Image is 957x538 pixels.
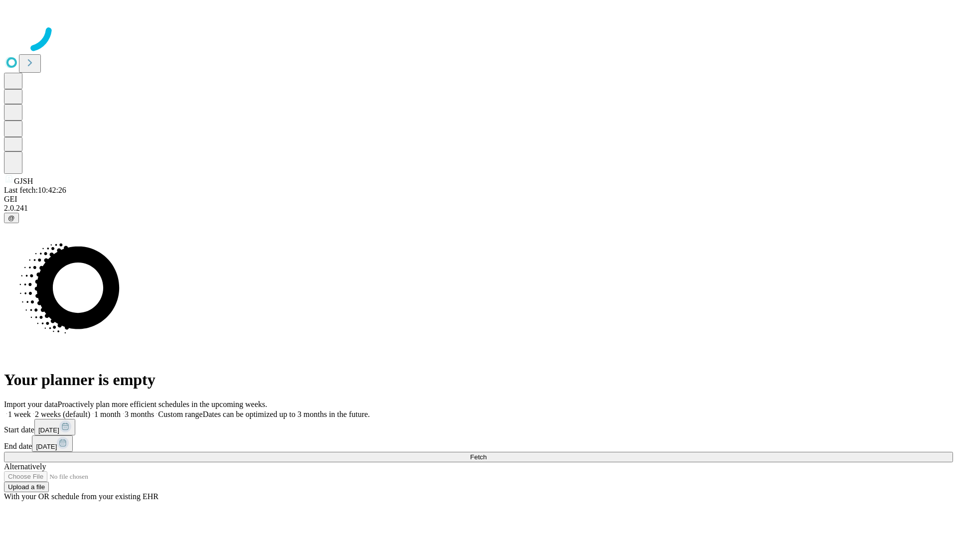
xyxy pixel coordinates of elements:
[4,371,953,389] h1: Your planner is empty
[4,213,19,223] button: @
[34,419,75,435] button: [DATE]
[4,204,953,213] div: 2.0.241
[35,410,90,418] span: 2 weeks (default)
[125,410,154,418] span: 3 months
[4,492,159,501] span: With your OR schedule from your existing EHR
[36,443,57,450] span: [DATE]
[4,452,953,462] button: Fetch
[94,410,121,418] span: 1 month
[203,410,370,418] span: Dates can be optimized up to 3 months in the future.
[32,435,73,452] button: [DATE]
[470,453,486,461] span: Fetch
[4,195,953,204] div: GEI
[4,462,46,471] span: Alternatively
[158,410,202,418] span: Custom range
[58,400,267,408] span: Proactively plan more efficient schedules in the upcoming weeks.
[4,482,49,492] button: Upload a file
[4,186,66,194] span: Last fetch: 10:42:26
[4,419,953,435] div: Start date
[4,435,953,452] div: End date
[8,214,15,222] span: @
[8,410,31,418] span: 1 week
[4,400,58,408] span: Import your data
[14,177,33,185] span: GJSH
[38,426,59,434] span: [DATE]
